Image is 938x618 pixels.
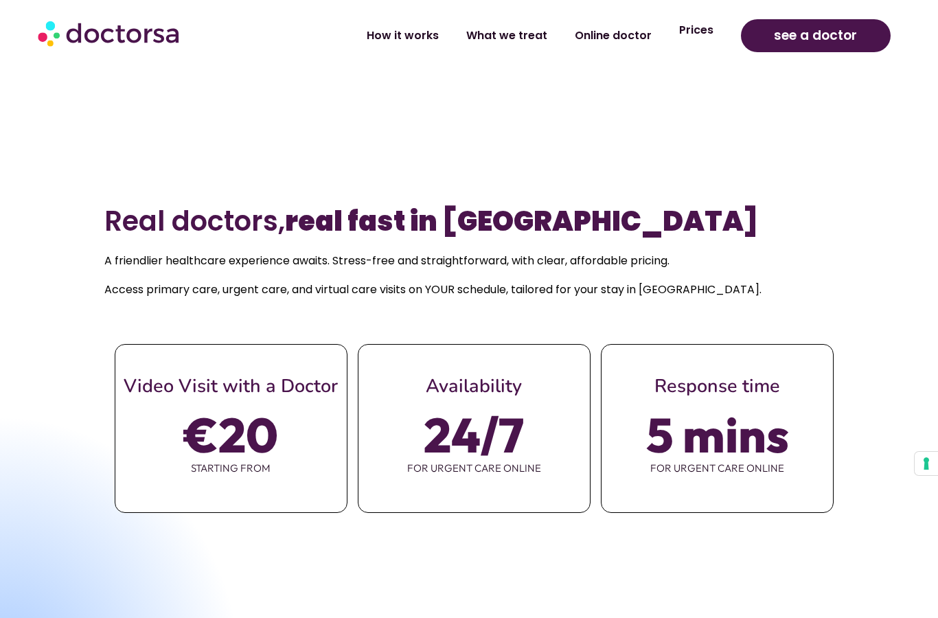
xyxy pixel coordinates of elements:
span: Response time [654,374,780,399]
b: real fast in [GEOGRAPHIC_DATA] [285,202,758,240]
span: Availability [426,374,522,399]
span: starting from [115,454,347,483]
span: A friendlier healthcare experience awaits. Stress-free and straightforward, with clear, affordabl... [104,253,670,268]
nav: Menu [250,20,727,51]
iframe: Customer reviews powered by Trustpilot [112,137,826,157]
span: for urgent care online [358,454,590,483]
span: Access primary care, urgent care, and virtual care visits on YOUR schedule, tailored for your sta... [104,282,762,297]
a: see a doctor [741,19,891,52]
a: What we treat [453,20,561,51]
span: Video Visit with a Doctor​​ [124,374,338,399]
span: 5 mins [646,415,789,454]
a: Prices [665,14,727,46]
span: for urgent care online [602,454,833,483]
span: see a doctor [774,25,857,47]
span: 24/7 [424,415,524,454]
a: How it works [353,20,453,51]
span: €20 [184,415,278,454]
h2: Real doctors, [104,205,834,238]
a: Online doctor [561,20,665,51]
button: Your consent preferences for tracking technologies [915,452,938,475]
